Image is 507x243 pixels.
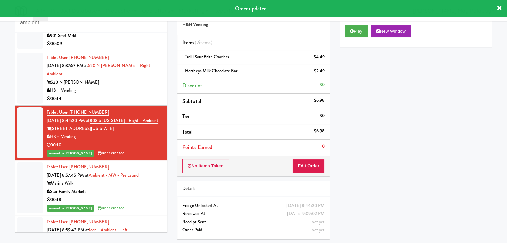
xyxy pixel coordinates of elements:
[182,226,325,234] div: Order Paid
[47,125,162,133] div: [STREET_ADDRESS][US_STATE]
[371,25,411,37] button: New Window
[47,179,162,188] div: Marina Walk
[47,62,153,77] a: 520 N [PERSON_NAME] - Right - Ambient
[182,218,325,226] div: Receipt Sent
[89,172,141,178] a: Ambient - MW - Pre Launch
[47,150,94,157] span: reviewed by [PERSON_NAME]
[97,150,125,156] span: order created
[67,164,109,170] span: · [PHONE_NUMBER]
[182,159,229,173] button: No Items Taken
[47,141,162,149] div: 00:10
[195,39,213,46] span: (2 )
[199,39,211,46] ng-pluralize: items
[47,86,162,95] div: H&H Vending
[312,219,325,225] span: not yet
[182,185,325,193] div: Details
[15,51,167,106] li: Tablet User· [PHONE_NUMBER][DATE] 8:37:57 PM at520 N [PERSON_NAME] - Right - Ambient520 N [PERSON...
[235,5,267,12] span: Order updated
[314,96,325,105] div: $6.98
[47,205,94,212] span: reviewed by [PERSON_NAME]
[47,95,162,103] div: 00:14
[185,68,237,74] span: Hersheys Milk Chocolate Bar
[322,142,325,151] div: 0
[182,210,325,218] div: Reviewed At
[286,202,325,210] div: [DATE] 8:44:20 PM
[345,25,368,37] button: Play
[292,159,325,173] button: Edit Order
[47,117,90,123] span: [DATE] 8:44:20 PM at
[47,219,109,225] a: Tablet User· [PHONE_NUMBER]
[47,78,162,87] div: 520 N [PERSON_NAME]
[47,196,162,204] div: 00:18
[47,188,162,196] div: Star Family Markets
[182,22,325,27] h5: H&H Vending
[47,54,109,61] a: Tablet User· [PHONE_NUMBER]
[185,54,229,60] span: Trolli Sour Brite Crawlers
[182,97,201,105] span: Subtotal
[287,210,325,218] div: [DATE] 9:09:02 PM
[47,32,162,40] div: 901 Smrt Mrkt
[47,40,162,48] div: 00:09
[67,54,109,61] span: · [PHONE_NUMBER]
[47,164,109,170] a: Tablet User· [PHONE_NUMBER]
[320,112,325,120] div: $0
[97,205,125,211] span: order created
[182,128,193,136] span: Total
[90,117,158,124] a: 808 S [US_STATE] - Right - Ambient
[47,172,89,178] span: [DATE] 8:57:45 PM at
[20,17,162,29] input: Search vision orders
[182,143,212,151] span: Points Earned
[89,227,128,233] a: Icon - Ambient - Left
[182,39,212,46] span: Items
[15,160,167,215] li: Tablet User· [PHONE_NUMBER][DATE] 8:57:45 PM atAmbient - MW - Pre LaunchMarina WalkStar Family Ma...
[312,227,325,233] span: not yet
[15,106,167,160] li: Tablet User· [PHONE_NUMBER][DATE] 8:44:20 PM at808 S [US_STATE] - Right - Ambient[STREET_ADDRESS]...
[47,227,89,233] span: [DATE] 8:59:42 PM at
[182,202,325,210] div: Fridge Unlocked At
[314,53,325,61] div: $4.49
[47,133,162,141] div: H&H Vending
[182,82,202,89] span: Discount
[314,67,325,75] div: $2.49
[182,113,189,120] span: Tax
[47,109,109,116] a: Tablet User· [PHONE_NUMBER]
[67,219,109,225] span: · [PHONE_NUMBER]
[67,109,109,115] span: · [PHONE_NUMBER]
[314,127,325,135] div: $6.98
[320,81,325,89] div: $0
[47,62,88,69] span: [DATE] 8:37:57 PM at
